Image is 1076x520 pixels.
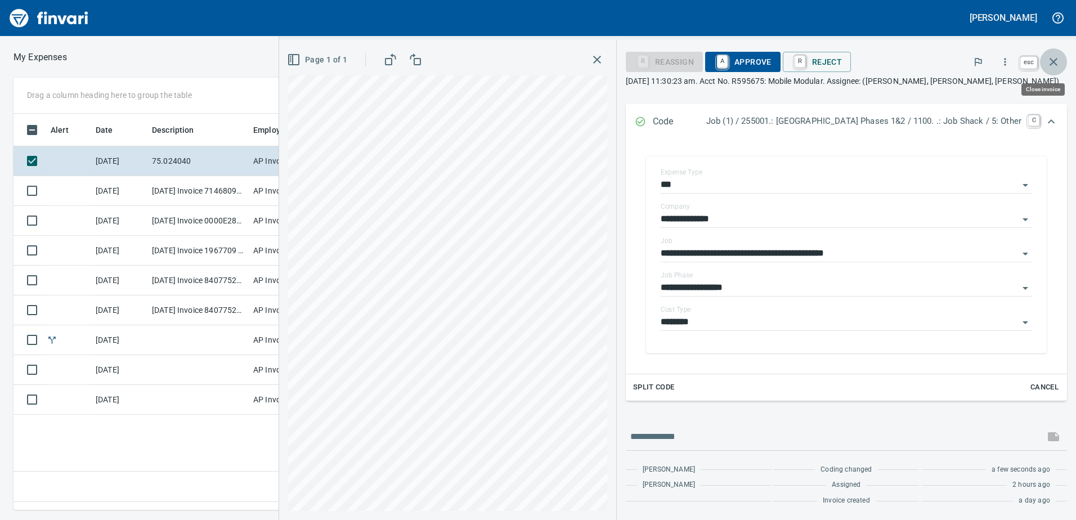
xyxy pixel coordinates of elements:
label: Job [661,237,672,244]
td: AP Invoices [249,206,333,236]
span: Alert [51,123,83,137]
button: RReject [783,52,851,72]
nav: breadcrumb [14,51,67,64]
button: Open [1017,280,1033,296]
td: [DATE] Invoice 1967709 from [PERSON_NAME] Co (1-23227) [147,236,249,266]
button: Split Code [630,379,678,396]
p: Drag a column heading here to group the table [27,89,192,101]
td: [DATE] [91,146,147,176]
td: AP Invoices [249,236,333,266]
td: 75.024040 [147,146,249,176]
img: Finvari [7,5,91,32]
span: Coding changed [821,464,872,476]
button: Cancel [1026,379,1062,396]
td: [DATE] [91,295,147,325]
a: A [717,55,728,68]
span: Invoice created [823,495,870,506]
h5: [PERSON_NAME] [970,12,1037,24]
button: Page 1 of 1 [285,50,352,70]
span: Cancel [1029,381,1060,394]
span: [PERSON_NAME] [643,479,695,491]
button: Open [1017,315,1033,330]
span: Employee [253,123,289,137]
span: Page 1 of 1 [289,53,347,67]
span: Assigned [832,479,860,491]
td: AP Invoices [249,355,333,385]
td: [DATE] [91,206,147,236]
label: Expense Type [661,169,702,176]
p: Code [653,115,706,129]
p: My Expenses [14,51,67,64]
span: Split transaction [46,336,58,343]
td: [DATE] [91,236,147,266]
span: Description [152,123,209,137]
span: Date [96,123,128,137]
div: Reassign [626,56,703,66]
span: a few seconds ago [992,464,1050,476]
td: [DATE] Invoice 8407752216 from Cintas Corporation (1-24736) [147,266,249,295]
span: Description [152,123,194,137]
td: AP Invoices [249,176,333,206]
td: AP Invoices [249,295,333,325]
button: Open [1017,246,1033,262]
button: Open [1017,177,1033,193]
span: Approve [714,52,772,71]
td: [DATE] [91,176,147,206]
button: [PERSON_NAME] [967,9,1040,26]
td: [DATE] [91,385,147,415]
label: Company [661,203,690,210]
span: This records your message into the invoice and notifies anyone mentioned [1040,423,1067,450]
a: esc [1020,56,1037,69]
td: AP Invoices [249,385,333,415]
span: Employee [253,123,304,137]
p: Job (1) / 255001.: [GEOGRAPHIC_DATA] Phases 1&2 / 1100. .: Job Shack / 5: Other [706,115,1021,128]
button: AApprove [705,52,781,72]
td: AP Invoices [249,325,333,355]
td: [DATE] Invoice 71468090825 from Shred Northwest Inc (1-39125) [147,176,249,206]
button: More [993,50,1017,74]
td: [DATE] [91,266,147,295]
span: Reject [792,52,842,71]
label: Cost Type [661,306,691,313]
span: 2 hours ago [1012,479,1050,491]
div: Expand [626,104,1067,141]
span: Split Code [633,381,675,394]
td: [DATE] Invoice 8407752215 from Cintas Fas Lockbox (1-10173) [147,295,249,325]
p: [DATE] 11:30:23 am. Acct No. R595675: Mobile Modular. Assignee: ([PERSON_NAME], [PERSON_NAME], [P... [626,75,1067,87]
td: AP Invoices [249,146,333,176]
span: a day ago [1019,495,1050,506]
td: [DATE] [91,325,147,355]
label: Job Phase [661,272,693,279]
td: [DATE] [91,355,147,385]
button: Flag [966,50,990,74]
a: R [795,55,805,68]
button: Open [1017,212,1033,227]
td: AP Invoices [249,266,333,295]
a: C [1028,115,1039,126]
span: Alert [51,123,69,137]
span: [PERSON_NAME] [643,464,695,476]
span: Date [96,123,113,137]
td: [DATE] Invoice 0000E28842365 from UPS (1-30551) [147,206,249,236]
div: Expand [626,141,1067,401]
